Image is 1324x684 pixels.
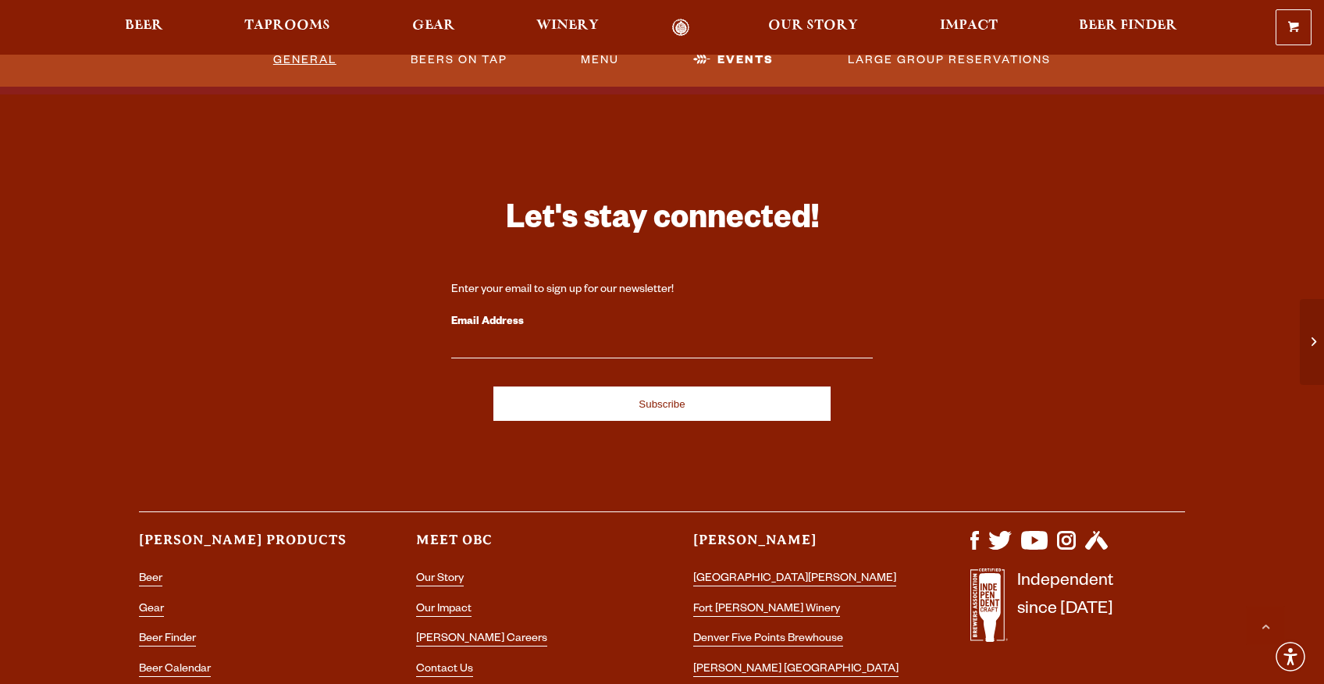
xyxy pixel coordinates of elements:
[1246,606,1285,645] a: Scroll to top
[404,42,514,78] a: Beers On Tap
[693,604,840,617] a: Fort [PERSON_NAME] Winery
[536,20,599,32] span: Winery
[1021,542,1048,554] a: Visit us on YouTube
[930,19,1008,37] a: Impact
[693,633,843,647] a: Denver Five Points Brewhouse
[1085,542,1108,554] a: Visit us on Untappd
[940,20,998,32] span: Impact
[412,20,455,32] span: Gear
[768,20,858,32] span: Our Story
[451,283,873,298] div: Enter your email to sign up for our newsletter!
[493,387,831,421] input: Subscribe
[115,19,173,37] a: Beer
[416,604,472,617] a: Our Impact
[1069,19,1187,37] a: Beer Finder
[139,664,211,677] a: Beer Calendar
[402,19,465,37] a: Gear
[575,42,625,78] a: Menu
[1017,568,1113,650] p: Independent since [DATE]
[970,542,979,554] a: Visit us on Facebook
[451,199,873,245] h3: Let's stay connected!
[416,633,547,647] a: [PERSON_NAME] Careers
[693,664,899,677] a: [PERSON_NAME] [GEOGRAPHIC_DATA]
[416,664,473,677] a: Contact Us
[842,42,1057,78] a: Large Group Reservations
[416,531,631,563] h3: Meet OBC
[526,19,609,37] a: Winery
[139,604,164,617] a: Gear
[267,42,343,78] a: General
[234,19,340,37] a: Taprooms
[139,573,162,586] a: Beer
[139,531,354,563] h3: [PERSON_NAME] Products
[651,19,710,37] a: Odell Home
[693,573,896,586] a: [GEOGRAPHIC_DATA][PERSON_NAME]
[244,20,330,32] span: Taprooms
[693,531,908,563] h3: [PERSON_NAME]
[758,19,868,37] a: Our Story
[1057,542,1076,554] a: Visit us on Instagram
[1079,20,1177,32] span: Beer Finder
[451,312,873,333] label: Email Address
[139,633,196,647] a: Beer Finder
[416,573,464,586] a: Our Story
[125,20,163,32] span: Beer
[988,542,1012,554] a: Visit us on X (formerly Twitter)
[1273,639,1308,674] div: Accessibility Menu
[687,42,780,78] a: Events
